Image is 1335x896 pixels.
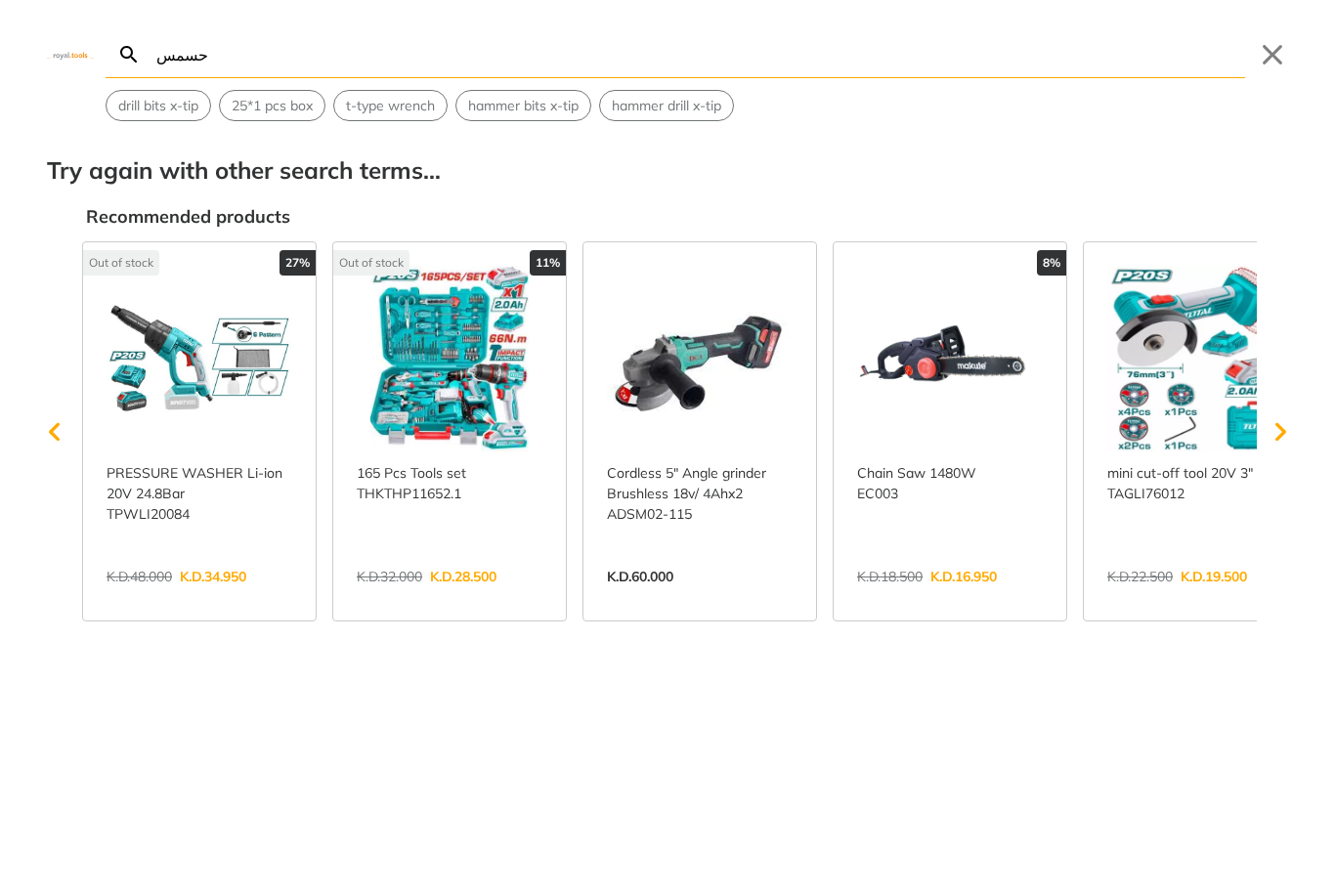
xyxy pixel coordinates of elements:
svg: Scroll right [1261,412,1300,451]
svg: Scroll left [35,412,74,451]
span: hammer drill x-tip [612,96,721,116]
div: Suggestion: drill bits x-tip [106,90,211,121]
input: Search… [152,31,1245,77]
div: Recommended products [86,203,1288,230]
button: Select suggestion: t-type wrench [334,91,447,120]
button: Select suggestion: drill bits x-tip [107,91,210,120]
div: Suggestion: t-type wrench [333,90,448,121]
div: Out of stock [333,250,409,276]
button: Select suggestion: hammer bits x-tip [456,91,590,120]
img: Close [47,50,94,59]
button: Select suggestion: hammer drill x-tip [600,91,733,120]
span: 25*1 pcs box [232,96,313,116]
div: 27% [280,250,316,276]
div: 8% [1037,250,1066,276]
span: hammer bits x-tip [468,96,579,116]
div: Suggestion: 25*1 pcs box [219,90,325,121]
span: drill bits x-tip [118,96,198,116]
div: 11% [530,250,566,276]
div: Suggestion: hammer drill x-tip [599,90,734,121]
svg: Search [117,43,141,66]
div: Out of stock [83,250,159,276]
span: t-type wrench [346,96,435,116]
button: Select suggestion: 25*1 pcs box [220,91,324,120]
div: Try again with other search terms… [47,152,1288,188]
div: Suggestion: hammer bits x-tip [455,90,591,121]
button: Close [1257,39,1288,70]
